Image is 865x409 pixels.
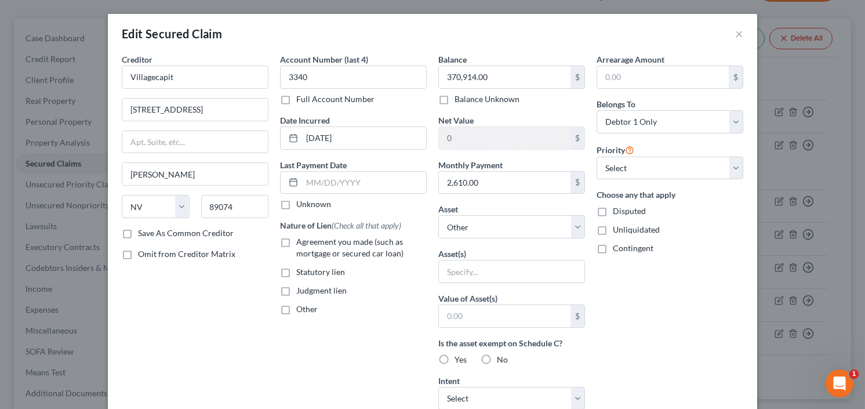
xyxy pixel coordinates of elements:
[613,243,653,253] span: Contingent
[438,114,474,126] label: Net Value
[439,172,570,194] input: 0.00
[735,27,743,41] button: ×
[296,285,347,295] span: Judgment lien
[201,195,269,218] input: Enter zip...
[439,127,570,149] input: 0.00
[570,305,584,327] div: $
[438,204,458,214] span: Asset
[497,354,508,364] span: No
[296,93,375,105] label: Full Account Number
[280,159,347,171] label: Last Payment Date
[438,53,467,66] label: Balance
[597,143,634,157] label: Priority
[570,172,584,194] div: $
[729,66,743,88] div: $
[138,227,234,239] label: Save As Common Creditor
[438,337,585,349] label: Is the asset exempt on Schedule C?
[296,304,318,314] span: Other
[438,159,503,171] label: Monthly Payment
[280,66,427,89] input: XXXX
[570,127,584,149] div: $
[438,375,460,387] label: Intent
[122,26,222,42] div: Edit Secured Claim
[439,305,570,327] input: 0.00
[332,220,401,230] span: (Check all that apply)
[439,66,570,88] input: 0.00
[122,163,268,185] input: Enter city...
[280,53,368,66] label: Account Number (last 4)
[455,354,467,364] span: Yes
[302,127,426,149] input: MM/DD/YYYY
[438,292,497,305] label: Value of Asset(s)
[597,189,743,201] label: Choose any that apply
[613,206,646,216] span: Disputed
[296,267,345,277] span: Statutory lien
[122,99,268,121] input: Enter address...
[296,198,331,210] label: Unknown
[138,249,235,259] span: Omit from Creditor Matrix
[597,66,729,88] input: 0.00
[122,55,152,64] span: Creditor
[826,370,853,397] iframe: Intercom live chat
[302,172,426,194] input: MM/DD/YYYY
[439,260,584,283] input: Specify...
[455,93,519,105] label: Balance Unknown
[296,237,404,258] span: Agreement you made (such as mortgage or secured car loan)
[122,131,268,153] input: Apt, Suite, etc...
[438,248,466,260] label: Asset(s)
[597,99,635,109] span: Belongs To
[613,225,660,234] span: Unliquidated
[122,66,268,89] input: Search creditor by name...
[280,219,401,231] label: Nature of Lien
[597,53,664,66] label: Arrearage Amount
[570,66,584,88] div: $
[849,370,859,379] span: 1
[280,114,330,126] label: Date Incurred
